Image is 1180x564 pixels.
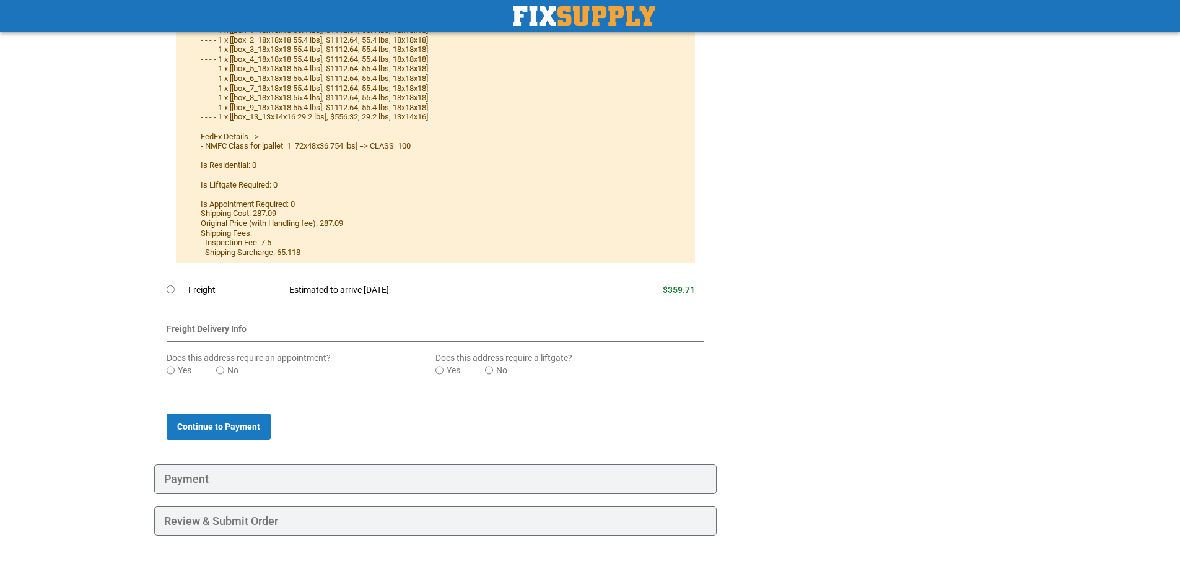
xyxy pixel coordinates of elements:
[167,414,271,440] button: Continue to Payment
[227,364,238,376] label: No
[154,506,717,536] div: Review & Submit Order
[513,6,655,26] a: store logo
[167,353,331,363] span: Does this address require an appointment?
[435,353,572,363] span: Does this address require a liftgate?
[280,277,577,304] td: Estimated to arrive [DATE]
[513,6,655,26] img: Fix Industrial Supply
[496,364,507,376] label: No
[447,364,460,376] label: Yes
[178,364,191,376] label: Yes
[188,277,280,304] td: Freight
[154,464,717,494] div: Payment
[167,323,705,342] div: Freight Delivery Info
[663,285,695,295] span: $359.71
[177,422,260,432] span: Continue to Payment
